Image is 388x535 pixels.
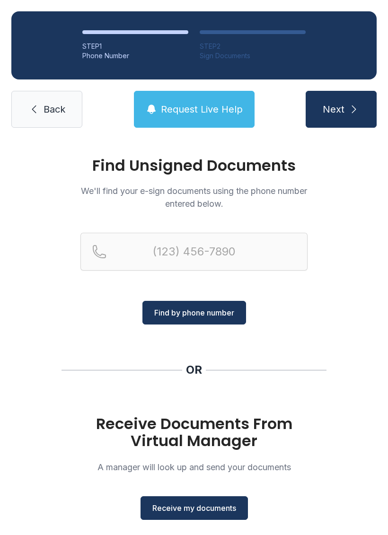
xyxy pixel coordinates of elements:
[80,461,308,474] p: A manager will look up and send your documents
[152,502,236,514] span: Receive my documents
[44,103,65,116] span: Back
[80,184,308,210] p: We'll find your e-sign documents using the phone number entered below.
[200,51,306,61] div: Sign Documents
[82,42,188,51] div: STEP 1
[161,103,243,116] span: Request Live Help
[323,103,344,116] span: Next
[80,415,308,449] h1: Receive Documents From Virtual Manager
[186,362,202,377] div: OR
[80,158,308,173] h1: Find Unsigned Documents
[154,307,234,318] span: Find by phone number
[82,51,188,61] div: Phone Number
[200,42,306,51] div: STEP 2
[80,233,308,271] input: Reservation phone number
